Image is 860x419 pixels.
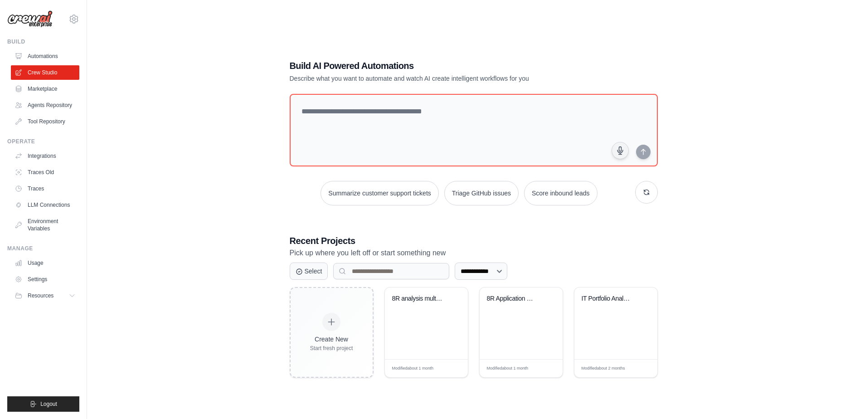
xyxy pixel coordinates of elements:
[290,263,328,280] button: Select
[487,365,529,372] span: Modified about 1 month
[7,138,79,145] div: Operate
[11,114,79,129] a: Tool Repository
[290,234,658,247] h3: Recent Projects
[11,181,79,196] a: Traces
[28,292,53,299] span: Resources
[11,98,79,112] a: Agents Repository
[392,295,447,303] div: 8R analysis multi-agent workflow
[11,165,79,180] a: Traces Old
[582,365,625,372] span: Modified about 2 months
[487,295,542,303] div: 8R Application Modernization Analysis
[392,365,434,372] span: Modified about 1 month
[446,365,454,372] span: Edit
[7,38,79,45] div: Build
[11,214,79,236] a: Environment Variables
[11,288,79,303] button: Resources
[11,65,79,80] a: Crew Studio
[7,245,79,252] div: Manage
[321,181,438,205] button: Summarize customer support tickets
[582,295,636,303] div: IT Portfolio Analysis & Modernization Roadmap
[11,272,79,287] a: Settings
[11,198,79,212] a: LLM Connections
[40,400,57,408] span: Logout
[11,49,79,63] a: Automations
[290,74,594,83] p: Describe what you want to automate and watch AI create intelligent workflows for you
[612,142,629,159] button: Click to speak your automation idea
[636,365,643,372] span: Edit
[290,247,658,259] p: Pick up where you left off or start something new
[524,181,598,205] button: Score inbound leads
[310,345,353,352] div: Start fresh project
[541,365,549,372] span: Edit
[11,149,79,163] a: Integrations
[11,256,79,270] a: Usage
[11,82,79,96] a: Marketplace
[310,335,353,344] div: Create New
[7,396,79,412] button: Logout
[444,181,519,205] button: Triage GitHub issues
[7,10,53,28] img: Logo
[635,181,658,204] button: Get new suggestions
[290,59,594,72] h1: Build AI Powered Automations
